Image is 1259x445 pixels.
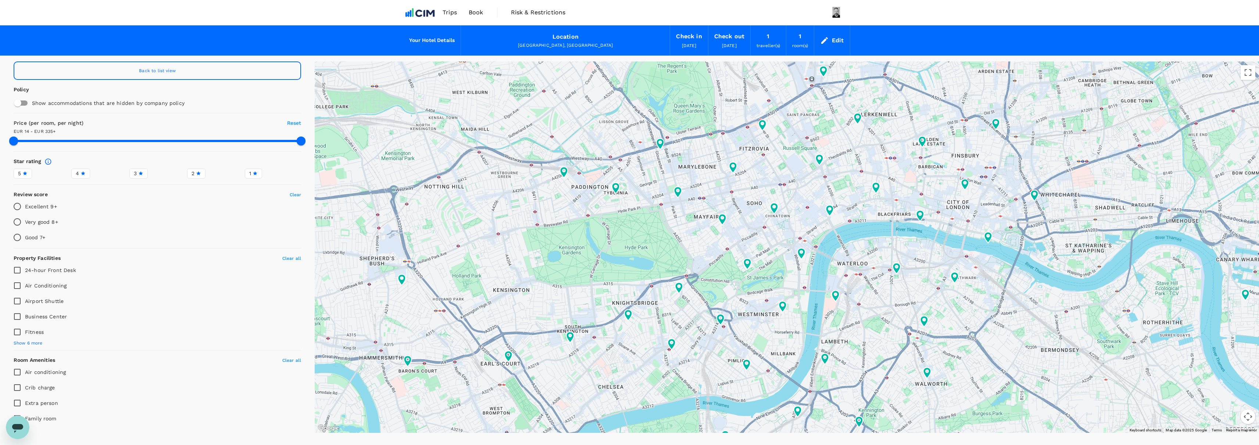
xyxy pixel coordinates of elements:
[14,340,43,347] span: Show 6 more
[1241,65,1255,80] button: Toggle fullscreen view
[25,400,58,406] span: Extra person
[25,385,55,391] span: Crib charge
[25,218,58,226] p: Very good 8+
[1130,428,1161,433] button: Keyboard shortcuts
[714,31,744,42] div: Check out
[282,358,301,363] span: Clear all
[403,4,437,21] img: CIM ENVIRONMENTAL PTY LTD
[14,119,229,127] h6: Price (per room, per night)
[14,86,35,93] p: Policy
[25,416,57,421] span: Family room
[722,43,737,48] span: [DATE]
[14,254,61,262] h6: Property Facilities
[832,35,844,46] div: Edit
[14,129,56,134] span: EUR 14 - EUR 335+
[409,36,455,45] h6: Your Hotel Details
[1166,428,1207,432] span: Map data ©2025 Google
[316,423,341,433] img: Google
[44,158,52,165] svg: Star ratings are awarded to properties to represent the quality of services, facilities, and amen...
[767,31,769,42] div: 1
[1212,428,1222,432] a: Terms (opens in new tab)
[25,314,67,319] span: Business Center
[316,423,341,433] a: Open this area in Google Maps (opens a new window)
[511,8,566,17] span: Risk & Restrictions
[552,32,579,42] div: Location
[1226,428,1257,432] a: Report a map error
[6,416,29,439] iframe: Button to launch messaging window
[139,68,176,73] span: Back to list view
[682,43,697,48] span: [DATE]
[25,369,66,375] span: Air conditioning
[443,8,457,17] span: Trips
[18,170,21,177] span: 5
[134,170,137,177] span: 3
[14,191,48,199] h6: Review score
[290,192,301,197] span: Clear
[1241,409,1255,424] button: Map camera controls
[76,170,79,177] span: 4
[25,329,44,335] span: Fitness
[32,99,260,107] p: Show accommodations that are hidden by company policy
[799,31,801,42] div: 1
[757,43,780,48] span: traveller(s)
[14,356,55,364] h6: Room Amenities
[25,234,45,241] p: Good 7+
[14,158,42,166] h6: Star rating
[830,5,844,20] img: Mark Ryan
[192,170,194,177] span: 2
[467,42,664,49] div: [GEOGRAPHIC_DATA], [GEOGRAPHIC_DATA]
[25,203,57,210] p: Excellent 9+
[14,61,301,80] a: Back to list view
[469,8,483,17] span: Book
[282,256,301,261] span: Clear all
[25,267,76,273] span: 24-hour Front Desk
[792,43,808,48] span: room(s)
[25,298,64,304] span: Airport Shuttle
[287,120,301,126] span: Reset
[676,31,702,42] div: Check in
[25,283,67,289] span: Air Conditioning
[249,170,251,177] span: 1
